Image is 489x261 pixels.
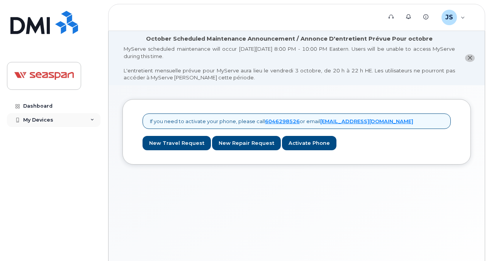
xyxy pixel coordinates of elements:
[465,54,475,62] button: close notification
[143,136,211,150] a: New Travel Request
[146,35,433,43] div: October Scheduled Maintenance Announcement / Annonce D'entretient Prévue Pour octobre
[282,136,336,150] a: Activate Phone
[320,118,413,124] a: [EMAIL_ADDRESS][DOMAIN_NAME]
[124,45,455,81] div: MyServe scheduled maintenance will occur [DATE][DATE] 8:00 PM - 10:00 PM Eastern. Users will be u...
[150,118,413,125] p: If you need to activate your phone, please call or email
[212,136,281,150] a: New Repair Request
[265,118,300,124] a: 6046298526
